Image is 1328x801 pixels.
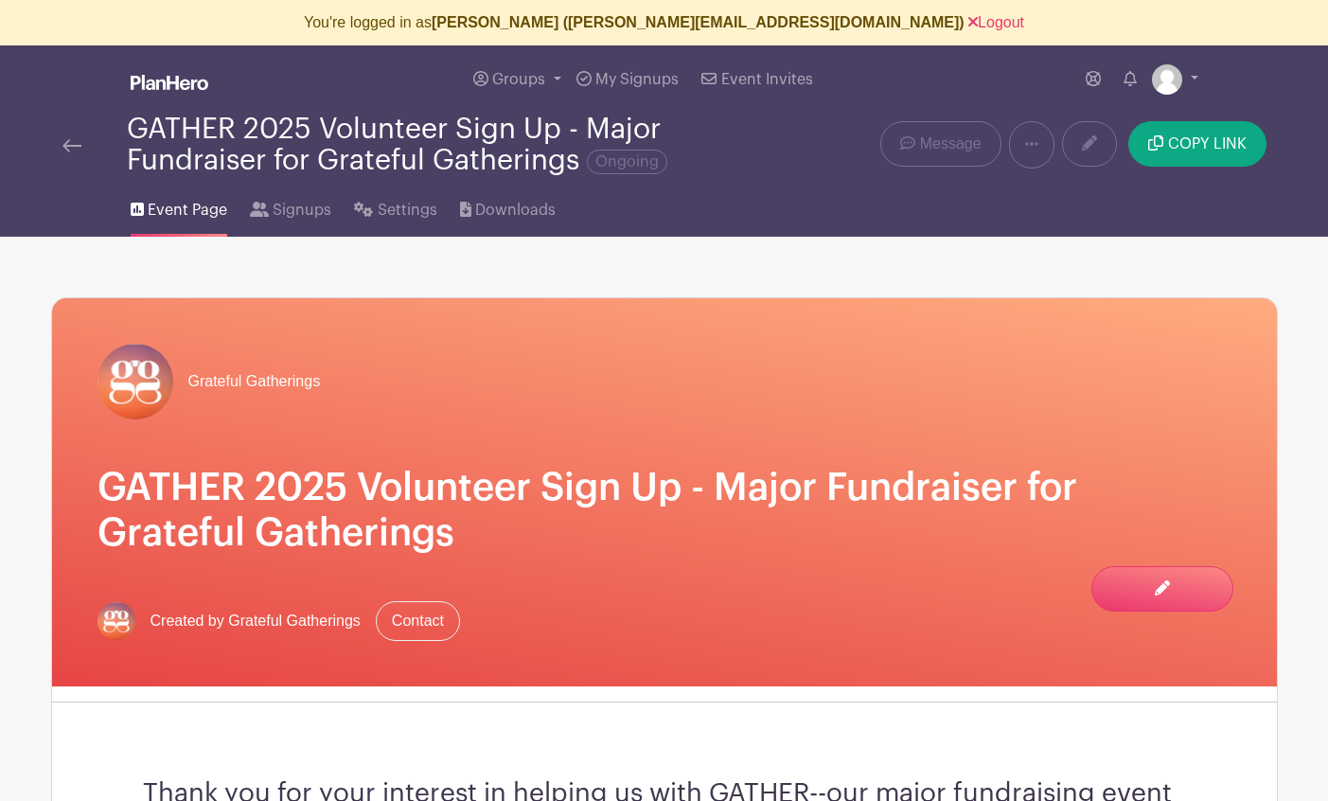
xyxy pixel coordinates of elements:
img: default-ce2991bfa6775e67f084385cd625a349d9dcbb7a52a09fb2fda1e96e2d18dcdb.png [1152,64,1182,95]
a: My Signups [569,45,686,114]
img: gg-logo-planhero-final.png [97,602,135,640]
b: [PERSON_NAME] ([PERSON_NAME][EMAIL_ADDRESS][DOMAIN_NAME]) [432,14,965,30]
span: Settings [378,199,437,222]
button: COPY LINK [1128,121,1266,167]
span: Created by Grateful Gatherings [151,610,361,632]
a: Contact [376,601,460,641]
span: Groups [492,72,545,87]
a: Signups [250,176,331,237]
img: logo_white-6c42ec7e38ccf1d336a20a19083b03d10ae64f83f12c07503d8b9e83406b4c7d.svg [131,75,208,90]
a: Groups [466,45,569,114]
span: Event Invites [721,72,813,87]
span: Signups [273,199,331,222]
a: Message [880,121,1000,167]
span: Downloads [475,199,556,222]
span: Ongoing [587,150,667,174]
a: Downloads [460,176,556,237]
a: Event Page [131,176,227,237]
div: GATHER 2025 Volunteer Sign Up - Major Fundraiser for Grateful Gatherings [127,114,740,176]
span: Message [920,133,982,155]
span: Grateful Gatherings [188,370,321,393]
a: Settings [354,176,436,237]
span: COPY LINK [1168,136,1247,151]
img: back-arrow-29a5d9b10d5bd6ae65dc969a981735edf675c4d7a1fe02e03b50dbd4ba3cdb55.svg [62,139,81,152]
span: My Signups [595,72,679,87]
h1: GATHER 2025 Volunteer Sign Up - Major Fundraiser for Grateful Gatherings [97,465,1231,556]
a: Event Invites [694,45,820,114]
img: gg-logo-planhero-final.png [97,344,173,419]
a: Logout [968,14,1024,30]
span: Event Page [148,199,227,222]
